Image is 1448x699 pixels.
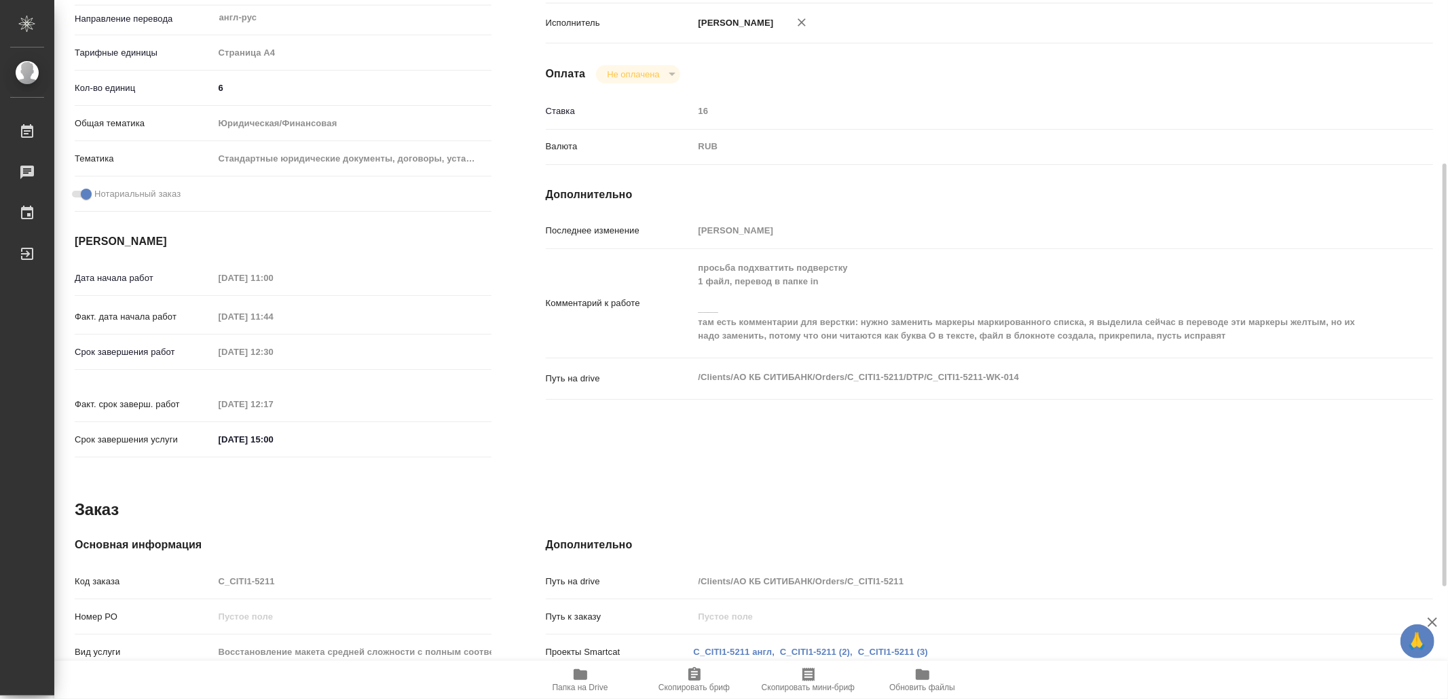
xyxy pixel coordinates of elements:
[603,69,663,80] button: Не оплачена
[658,683,730,692] span: Скопировать бриф
[75,233,491,250] h4: [PERSON_NAME]
[694,16,774,30] p: [PERSON_NAME]
[694,135,1359,158] div: RUB
[75,271,214,285] p: Дата начала работ
[751,661,866,699] button: Скопировать мини-бриф
[694,101,1359,121] input: Пустое поле
[546,575,694,588] p: Путь на drive
[694,571,1359,591] input: Пустое поле
[762,683,855,692] span: Скопировать мини-бриф
[75,398,214,411] p: Факт. срок заверш. работ
[75,645,214,659] p: Вид услуги
[596,65,680,83] div: Не оплачена
[546,645,694,659] p: Проекты Smartcat
[214,642,491,662] input: Пустое поле
[546,372,694,385] p: Путь на drive
[214,78,491,98] input: ✎ Введи что-нибудь
[75,575,214,588] p: Код заказа
[214,41,491,64] div: Страница А4
[75,152,214,166] p: Тематика
[787,7,817,37] button: Удалить исполнителя
[694,647,775,657] a: C_CITI1-5211 англ,
[546,140,694,153] p: Валюта
[214,394,333,414] input: Пустое поле
[75,433,214,447] p: Срок завершения услуги
[75,81,214,95] p: Кол-во единиц
[546,224,694,238] p: Последнее изменение
[553,683,608,692] span: Папка на Drive
[637,661,751,699] button: Скопировать бриф
[694,257,1359,347] textarea: просьба подхваттить подверстку 1 файл, перевод в папке in ____ там есть комментарии для верстки: ...
[75,537,491,553] h4: Основная информация
[694,607,1359,626] input: Пустое поле
[546,187,1433,203] h4: Дополнительно
[858,647,928,657] a: C_CITI1-5211 (3)
[214,607,491,626] input: Пустое поле
[75,310,214,324] p: Факт. дата начала работ
[214,342,333,362] input: Пустое поле
[694,366,1359,389] textarea: /Clients/АО КБ СИТИБАНК/Orders/C_CITI1-5211/DTP/C_CITI1-5211-WK-014
[75,610,214,624] p: Номер РО
[546,105,694,118] p: Ставка
[546,537,1433,553] h4: Дополнительно
[523,661,637,699] button: Папка на Drive
[546,297,694,310] p: Комментарий к работе
[214,571,491,591] input: Пустое поле
[214,112,491,135] div: Юридическая/Финансовая
[214,147,491,170] div: Стандартные юридические документы, договоры, уставы
[75,117,214,130] p: Общая тематика
[214,430,333,449] input: ✎ Введи что-нибудь
[889,683,955,692] span: Обновить файлы
[866,661,980,699] button: Обновить файлы
[214,307,333,326] input: Пустое поле
[546,66,586,82] h4: Оплата
[75,46,214,60] p: Тарифные единицы
[75,499,119,521] h2: Заказ
[546,16,694,30] p: Исполнитель
[1400,624,1434,658] button: 🙏
[94,187,181,201] span: Нотариальный заказ
[780,647,853,657] a: C_CITI1-5211 (2),
[214,268,333,288] input: Пустое поле
[1406,627,1429,656] span: 🙏
[546,610,694,624] p: Путь к заказу
[75,12,214,26] p: Направление перевода
[694,221,1359,240] input: Пустое поле
[75,345,214,359] p: Срок завершения работ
